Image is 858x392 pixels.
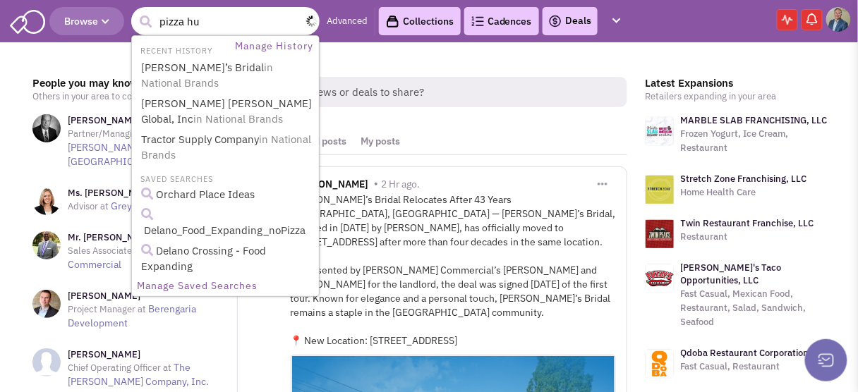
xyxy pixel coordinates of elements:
[681,287,832,329] p: Fast Casual, Mexican Food, Restaurant, Salad, Sandwich, Seafood
[137,94,317,129] a: [PERSON_NAME] [PERSON_NAME] Global, Incin National Brands
[681,262,782,286] a: [PERSON_NAME]'s Taco Opportunities, LLC
[681,185,807,200] p: Home Health Care
[291,192,616,348] div: [PERSON_NAME]’s Bridal Relocates After 43 Years [GEOGRAPHIC_DATA], [GEOGRAPHIC_DATA] — [PERSON_NA...
[646,220,674,248] img: logo
[133,171,318,185] li: SAVED SEARCHES
[68,303,146,315] span: Project Manager at
[379,7,461,35] a: Collections
[68,362,171,374] span: Chief Operating Officer at
[68,200,109,212] span: Advisor at
[137,59,317,93] a: [PERSON_NAME]’s Bridalin National Brands
[137,130,317,165] a: Tractor Supply Companyin National Brands
[681,360,809,374] p: Fast Casual, Restaurant
[32,90,219,104] p: Others in your area to connect with
[646,176,674,204] img: logo
[64,15,109,27] span: Browse
[471,16,484,26] img: Cadences_logo.png
[49,7,124,35] button: Browse
[386,15,399,28] img: icon-collection-lavender-black.svg
[133,42,217,57] li: RECENT HISTORY
[681,347,809,359] a: Qdoba Restaurant Corporation
[646,117,674,145] img: logo
[681,230,814,244] p: Restaurant
[681,173,807,185] a: Stretch Zone Franchising, LLC
[68,141,165,168] a: [PERSON_NAME][GEOGRAPHIC_DATA]
[646,264,674,293] img: logo
[68,245,143,257] span: Sales Associate at
[646,77,832,90] h3: Latest Expansions
[68,231,219,244] h3: Mr. [PERSON_NAME]
[68,114,219,127] h3: [PERSON_NAME]
[68,348,219,361] h3: [PERSON_NAME]
[382,178,421,190] span: 2 Hr ago.
[68,361,209,388] a: The [PERSON_NAME] Company, Inc.
[464,7,539,35] a: Cadences
[646,350,674,378] img: logo
[68,302,196,329] a: Berengaria Development
[270,77,627,107] span: Retail news or deals to share?
[548,13,562,30] img: icon-deals.svg
[32,77,219,90] h3: People you may know
[137,185,317,204] a: Orchard Place Ideas
[68,290,219,302] h3: [PERSON_NAME]
[131,7,320,35] input: Search
[327,15,368,28] a: Advanced
[681,217,814,229] a: Twin Restaurant Franchise, LLC
[32,348,61,376] img: NoImageAvailable1.jpg
[133,277,318,295] a: Manage Saved Searches
[10,7,45,34] img: SmartAdmin
[548,13,592,30] a: Deals
[646,90,832,104] p: Retailers expanding in your area
[137,242,317,276] a: Delano Crossing - Food Expanding
[291,178,369,194] span: [PERSON_NAME]
[193,112,283,125] span: in National Brands
[68,128,182,140] span: Partner/Managing Broker at
[231,37,318,55] a: Manage History
[68,244,217,271] a: Coldwell Banker Commercial
[137,206,317,240] a: Delano_Food_Expanding_noPizza
[354,128,408,154] a: My posts
[681,114,828,126] a: MARBLE SLAB FRANCHISING, LLC
[111,200,208,212] a: Greywolf Partners Inc
[681,127,832,155] p: Frozen Yogurt, Ice Cream, Restaurant
[826,7,851,32] img: Brian Merz
[68,187,208,200] h3: Ms. [PERSON_NAME]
